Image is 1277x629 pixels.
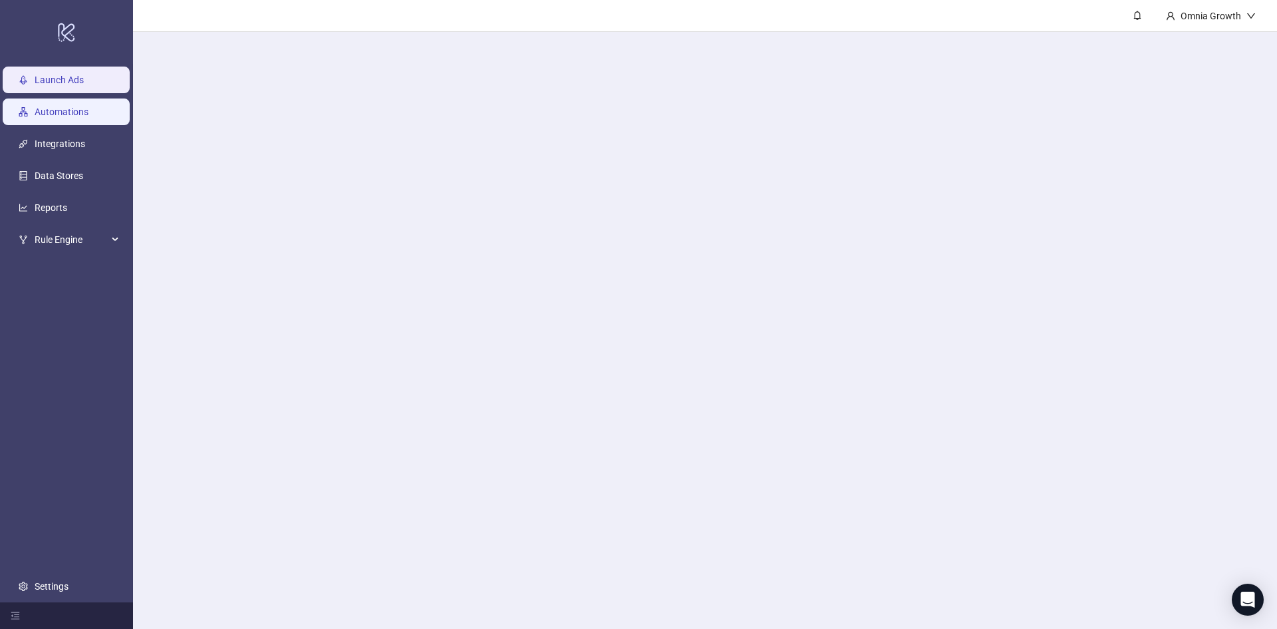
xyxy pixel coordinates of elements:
a: Launch Ads [35,75,84,85]
a: Integrations [35,138,85,149]
div: Open Intercom Messenger [1232,584,1264,616]
span: bell [1133,11,1142,20]
span: fork [19,235,28,244]
a: Data Stores [35,170,83,181]
span: user [1166,11,1175,21]
a: Settings [35,581,69,592]
span: down [1246,11,1256,21]
span: Rule Engine [35,226,108,253]
a: Reports [35,202,67,213]
span: menu-fold [11,611,20,620]
a: Automations [35,106,88,117]
div: Omnia Growth [1175,9,1246,23]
